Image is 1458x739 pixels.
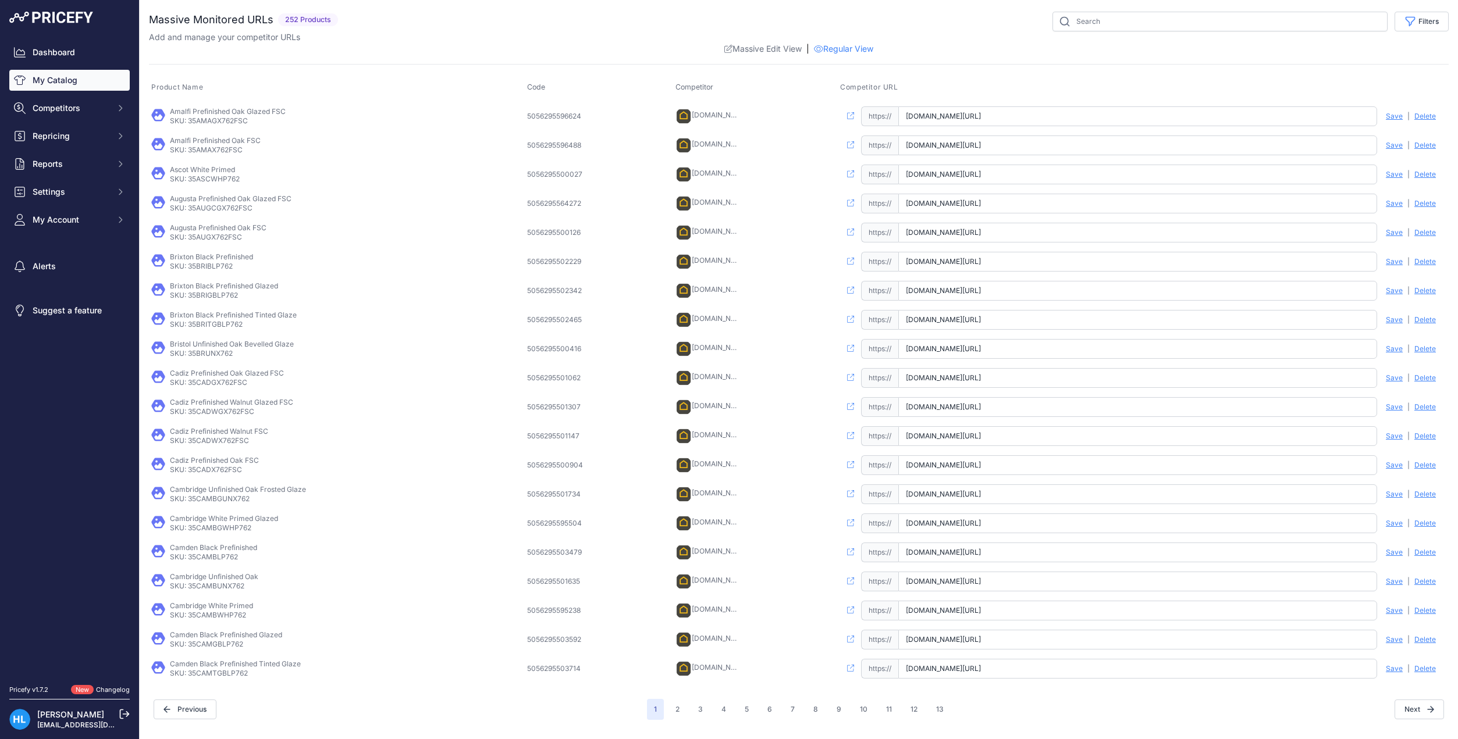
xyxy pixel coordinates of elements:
[9,42,130,671] nav: Sidebar
[170,659,301,669] p: Camden Black Prefinished Tinted Glaze
[170,436,268,445] p: SKU: 35CADWX762FSC
[1414,402,1436,412] span: Delete
[1407,344,1410,354] span: |
[692,605,748,613] a: [DOMAIN_NAME]
[861,252,898,272] span: https://
[1407,199,1410,208] span: |
[170,669,301,678] p: SKU: 35CAMTGBLP762
[840,83,900,92] button: Competitor URL
[170,145,261,155] p: SKU: 35AMAX762FSC
[33,186,109,198] span: Settings
[9,126,130,147] button: Repricing
[170,174,240,184] p: SKU: 35ASCWHP762
[861,630,898,649] span: https://
[9,300,130,321] a: Suggest a feature
[898,310,1377,330] input: www.doorgiant.com/product
[898,542,1377,562] input: www.doorgiant.com/product
[898,397,1377,417] input: www.doorgiant.com/product
[692,663,748,672] a: [DOMAIN_NAME]
[33,130,109,142] span: Repricing
[1395,12,1449,31] button: Filters
[170,456,259,465] p: Cadiz Prefinished Oak FSC
[278,13,338,27] span: 252 Products
[861,572,898,591] span: https://
[1386,170,1403,179] span: Save
[1407,431,1410,441] span: |
[1407,112,1410,121] span: |
[170,107,286,116] p: Amalfi Prefinished Oak Glazed FSC
[170,281,278,291] p: Brixton Black Prefinished Glazed
[1407,228,1410,237] span: |
[149,31,300,43] p: Add and manage your competitor URLs
[170,223,266,233] p: Augusta Prefinished Oak FSC
[37,709,104,719] a: [PERSON_NAME]
[1386,577,1403,586] span: Save
[1386,112,1403,121] span: Save
[861,135,898,155] span: https://
[1407,635,1410,644] span: |
[1386,519,1403,528] span: Save
[675,83,713,91] span: Competitor
[861,368,898,388] span: https://
[527,112,585,121] div: 5056295596624
[154,699,216,719] span: Previous
[1386,460,1403,470] span: Save
[1414,199,1436,208] span: Delete
[692,488,748,497] a: [DOMAIN_NAME]
[898,339,1377,359] input: www.doorgiant.com/product
[527,373,585,383] div: 5056295501062
[9,685,48,695] div: Pricefy v1.7.2
[692,634,748,642] a: [DOMAIN_NAME]
[861,659,898,679] span: https://
[861,601,898,620] span: https://
[527,344,585,354] div: 5056295500416
[527,519,585,528] div: 5056295595504
[527,460,585,470] div: 5056295500904
[170,262,253,271] p: SKU: 35BRIBLP762
[830,699,848,720] button: Go to page 9
[861,310,898,330] span: https://
[904,699,924,720] button: Go to page 12
[1407,460,1410,470] span: |
[692,517,748,526] a: [DOMAIN_NAME]
[170,320,297,329] p: SKU: 35BRITGBLP762
[1414,228,1436,237] span: Delete
[898,368,1377,388] input: www.doorgiant.com/product
[1386,141,1403,150] span: Save
[692,576,748,584] a: [DOMAIN_NAME]
[1386,548,1403,557] span: Save
[1386,257,1403,266] span: Save
[1407,519,1410,528] span: |
[9,12,93,23] img: Pricefy Logo
[1414,431,1436,441] span: Delete
[149,12,273,28] h2: Massive Monitored URLs
[1407,286,1410,295] span: |
[1407,490,1410,499] span: |
[1386,664,1403,673] span: Save
[527,431,585,441] div: 5056295501147
[1414,577,1436,586] span: Delete
[898,165,1377,184] input: www.doorgiant.com/product
[738,699,756,720] button: Go to page 5
[170,572,258,581] p: Cambridge Unfinished Oak
[1386,344,1403,354] span: Save
[170,116,286,126] p: SKU: 35AMAGX762FSC
[898,194,1377,213] input: www.doorgiant.com/product
[898,281,1377,301] input: www.doorgiant.com/product
[170,369,284,378] p: Cadiz Prefinished Oak Glazed FSC
[33,102,109,114] span: Competitors
[527,635,585,644] div: 5056295503592
[1414,315,1436,324] span: Delete
[1407,373,1410,383] span: |
[1386,635,1403,644] span: Save
[527,490,585,499] div: 5056295501734
[527,257,585,266] div: 5056295502229
[170,349,294,358] p: SKU: 35BRUNX762
[1407,548,1410,557] span: |
[1386,315,1403,324] span: Save
[898,426,1377,446] input: www.doorgiant.com/product
[898,601,1377,620] input: www.doorgiant.com/product
[527,606,585,615] div: 5056295595238
[170,252,253,262] p: Brixton Black Prefinished
[898,135,1377,155] input: www.doorgiant.com/product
